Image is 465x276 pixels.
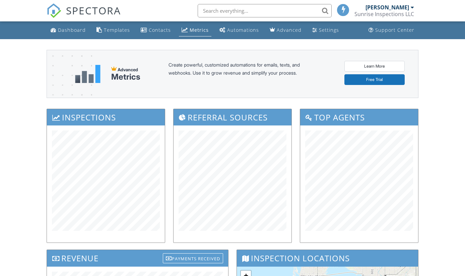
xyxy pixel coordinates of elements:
[366,24,417,36] a: Support Center
[47,109,165,125] h3: Inspections
[190,27,209,33] div: Metrics
[163,252,223,263] a: Payments Received
[310,24,342,36] a: Settings
[94,24,133,36] a: Templates
[227,27,259,33] div: Automations
[47,250,228,266] h3: Revenue
[217,24,262,36] a: Automations (Basic)
[58,27,86,33] div: Dashboard
[169,61,316,87] div: Create powerful, customized automations for emails, texts, and webhooks. Use it to grow revenue a...
[104,27,130,33] div: Templates
[344,74,405,85] a: Free Trial
[277,27,302,33] div: Advanced
[344,61,405,72] a: Learn More
[138,24,174,36] a: Contacts
[48,24,88,36] a: Dashboard
[198,4,332,17] input: Search everything...
[267,24,304,36] a: Advanced
[237,250,418,266] h3: Inspection Locations
[354,11,414,17] div: Sunrise Inspections LLC
[163,253,223,263] div: Payments Received
[47,3,61,18] img: The Best Home Inspection Software - Spectora
[75,65,101,83] img: metrics-aadfce2e17a16c02574e7fc40e4d6b8174baaf19895a402c862ea781aae8ef5b.svg
[149,27,171,33] div: Contacts
[300,109,418,125] h3: Top Agents
[366,4,409,11] div: [PERSON_NAME]
[66,3,121,17] span: SPECTORA
[319,27,339,33] div: Settings
[47,50,92,124] img: advanced-banner-bg-f6ff0eecfa0ee76150a1dea9fec4b49f333892f74bc19f1b897a312d7a1b2ff3.png
[47,9,121,23] a: SPECTORA
[375,27,414,33] div: Support Center
[174,109,291,125] h3: Referral Sources
[118,67,138,72] span: Advanced
[179,24,211,36] a: Metrics
[111,72,140,82] div: Metrics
